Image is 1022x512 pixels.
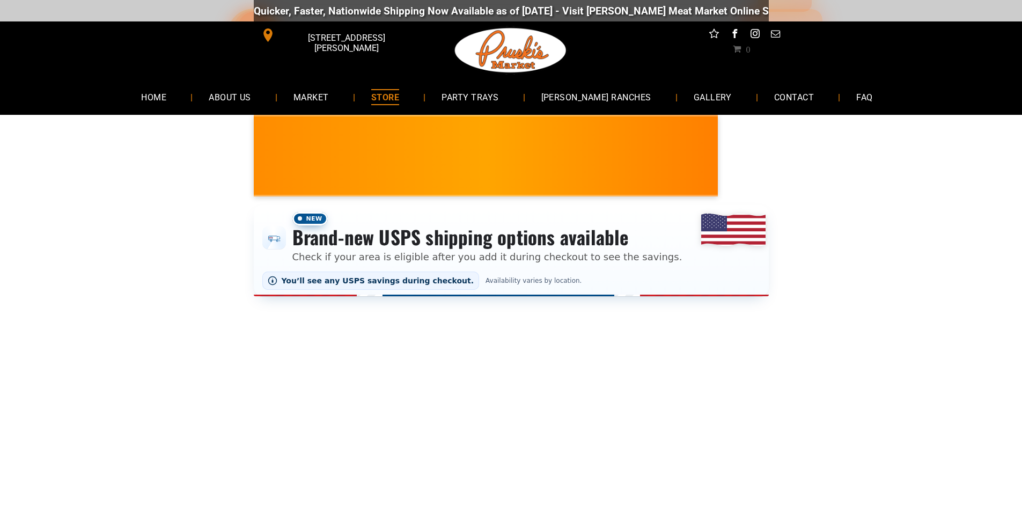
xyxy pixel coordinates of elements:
p: Check if your area is eligible after you add it during checkout to see the savings. [292,250,682,264]
a: CONTACT [758,83,830,111]
span: [PERSON_NAME] MARKET [685,163,896,180]
div: Shipping options announcement [254,205,769,296]
a: facebook [727,27,741,43]
img: Pruski-s+Market+HQ+Logo2-1920w.png [453,21,569,79]
a: MARKET [277,83,345,111]
a: [STREET_ADDRESS][PERSON_NAME] [254,27,418,43]
span: Availability varies by location. [483,277,584,284]
a: [PERSON_NAME] RANCHES [525,83,667,111]
h3: Brand-new USPS shipping options available [292,225,682,249]
a: PARTY TRAYS [425,83,514,111]
a: email [768,27,782,43]
span: 0 [746,45,750,53]
span: You’ll see any USPS savings during checkout. [282,276,474,285]
a: FAQ [840,83,888,111]
a: GALLERY [678,83,748,111]
span: [STREET_ADDRESS][PERSON_NAME] [277,27,415,58]
div: Quicker, Faster, Nationwide Shipping Now Available as of [DATE] - Visit [PERSON_NAME] Meat Market... [230,5,879,17]
a: HOME [125,83,182,111]
span: New [292,212,328,225]
a: STORE [355,83,415,111]
a: instagram [748,27,762,43]
a: Social network [707,27,721,43]
a: ABOUT US [193,83,267,111]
